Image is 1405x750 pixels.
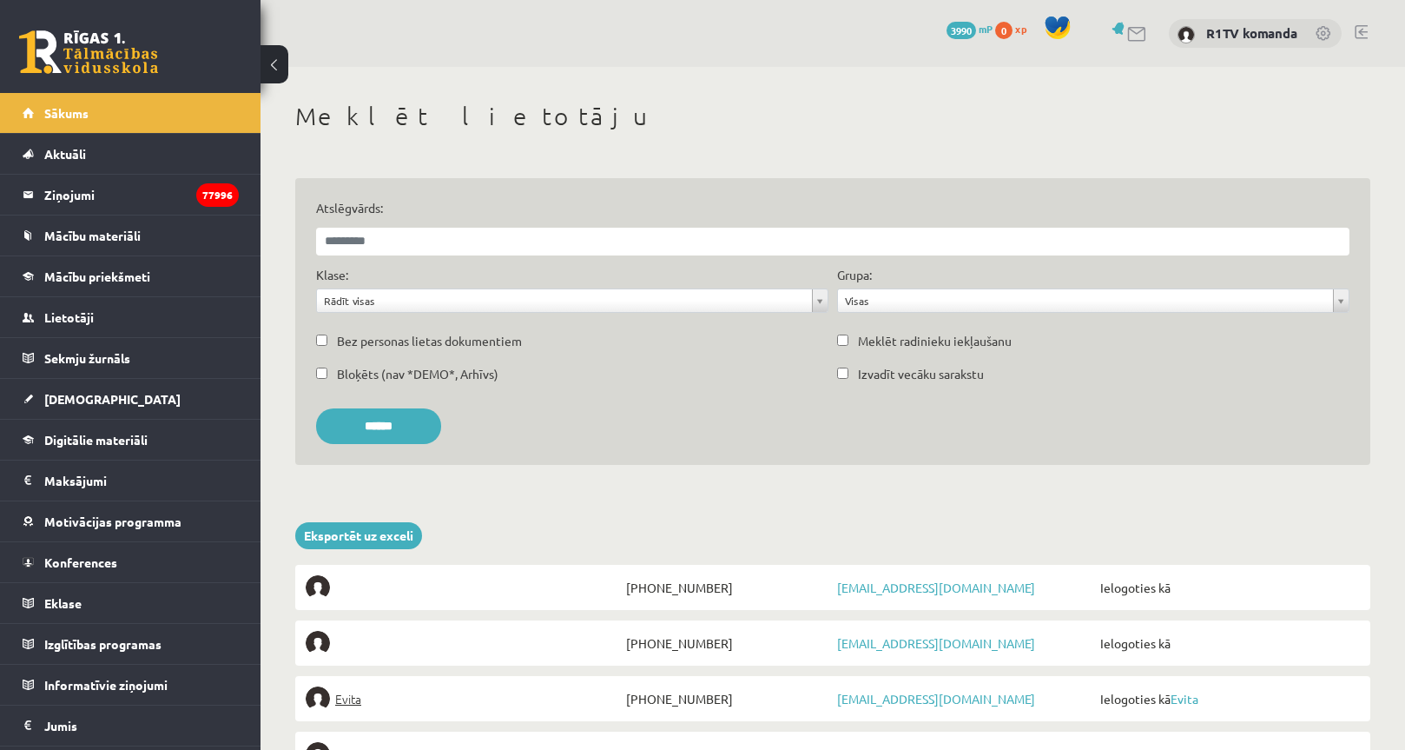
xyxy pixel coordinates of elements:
[1096,631,1360,655] span: Ielogoties kā
[837,691,1035,707] a: [EMAIL_ADDRESS][DOMAIN_NAME]
[23,175,239,215] a: Ziņojumi77996
[316,266,348,284] label: Klase:
[44,718,77,733] span: Jumis
[19,30,158,74] a: Rīgas 1. Tālmācības vidusskola
[1177,26,1195,43] img: R1TV komanda
[295,522,422,549] a: Eksportēt uz exceli
[23,706,239,746] a: Jumis
[995,22,1035,36] a: 0 xp
[837,635,1035,651] a: [EMAIL_ADDRESS][DOMAIN_NAME]
[947,22,976,39] span: 3990
[1096,575,1360,600] span: Ielogoties kā
[44,677,168,693] span: Informatīvie ziņojumi
[44,350,130,366] span: Sekmju žurnāls
[196,183,239,207] i: 77996
[44,391,181,407] span: [DEMOGRAPHIC_DATA]
[23,461,239,501] a: Maksājumi
[23,93,239,133] a: Sākums
[306,687,622,711] a: Evita
[44,461,239,501] legend: Maksājumi
[44,309,94,325] span: Lietotāji
[44,595,82,611] span: Eklase
[1015,22,1026,36] span: xp
[317,289,828,312] a: Rādīt visas
[335,687,361,711] span: Evita
[44,269,150,284] span: Mācību priekšmeti
[44,514,181,529] span: Motivācijas programma
[306,687,330,711] img: Evita
[44,636,162,652] span: Izglītības programas
[295,102,1370,131] h1: Meklēt lietotāju
[622,631,833,655] span: [PHONE_NUMBER]
[337,332,522,350] label: Bez personas lietas dokumentiem
[44,554,117,570] span: Konferences
[23,665,239,705] a: Informatīvie ziņojumi
[316,199,1349,217] label: Atslēgvārds:
[324,289,805,312] span: Rādīt visas
[1096,687,1360,711] span: Ielogoties kā
[23,338,239,378] a: Sekmju žurnāls
[44,432,148,448] span: Digitālie materiāli
[23,134,239,174] a: Aktuāli
[23,583,239,623] a: Eklase
[23,216,239,256] a: Mācību materiāli
[947,22,993,36] a: 3990 mP
[44,228,141,243] span: Mācību materiāli
[23,624,239,664] a: Izglītības programas
[23,542,239,582] a: Konferences
[995,22,1013,39] span: 0
[979,22,993,36] span: mP
[622,575,833,600] span: [PHONE_NUMBER]
[23,297,239,337] a: Lietotāji
[44,105,89,121] span: Sākums
[1206,24,1297,42] a: R1TV komanda
[845,289,1326,312] span: Visas
[838,289,1349,312] a: Visas
[622,687,833,711] span: [PHONE_NUMBER]
[337,365,498,383] label: Bloķēts (nav *DEMO*, Arhīvs)
[837,580,1035,595] a: [EMAIL_ADDRESS][DOMAIN_NAME]
[23,379,239,419] a: [DEMOGRAPHIC_DATA]
[837,266,872,284] label: Grupa:
[44,146,86,162] span: Aktuāli
[1171,691,1198,707] a: Evita
[23,256,239,296] a: Mācību priekšmeti
[23,501,239,541] a: Motivācijas programma
[23,420,239,460] a: Digitālie materiāli
[858,365,984,383] label: Izvadīt vecāku sarakstu
[858,332,1012,350] label: Meklēt radinieku iekļaušanu
[44,175,239,215] legend: Ziņojumi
